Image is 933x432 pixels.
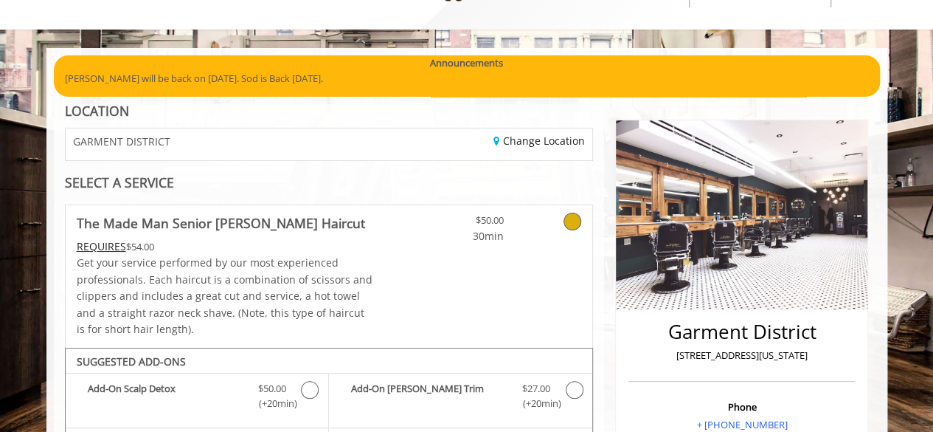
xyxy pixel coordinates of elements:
h3: Phone [632,402,851,412]
a: $50.00 [417,205,504,244]
span: 30min [417,228,504,244]
a: + [PHONE_NUMBER] [696,418,787,431]
b: Add-On [PERSON_NAME] Trim [351,381,507,412]
p: [PERSON_NAME] will be back on [DATE]. Sod is Back [DATE]. [65,71,869,86]
b: Add-On Scalp Detox [88,381,243,412]
p: Get your service performed by our most experienced professionals. Each haircut is a combination o... [77,255,373,337]
span: This service needs some Advance to be paid before we block your appointment [77,239,126,253]
p: [STREET_ADDRESS][US_STATE] [632,348,851,363]
span: (+20min ) [250,396,294,411]
span: GARMENT DISTRICT [73,136,170,147]
h2: Garment District [632,321,851,343]
div: $54.00 [77,239,373,255]
span: (+20min ) [514,396,558,411]
b: SUGGESTED ADD-ONS [77,354,186,368]
b: The Made Man Senior [PERSON_NAME] Haircut [77,213,365,233]
span: $27.00 [522,381,550,397]
b: LOCATION [65,102,129,120]
label: Add-On Scalp Detox [73,381,321,416]
b: Announcements [430,55,503,71]
label: Add-On Beard Trim [336,381,585,416]
span: $50.00 [258,381,286,397]
a: Change Location [493,134,585,148]
div: SELECT A SERVICE [65,176,594,190]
